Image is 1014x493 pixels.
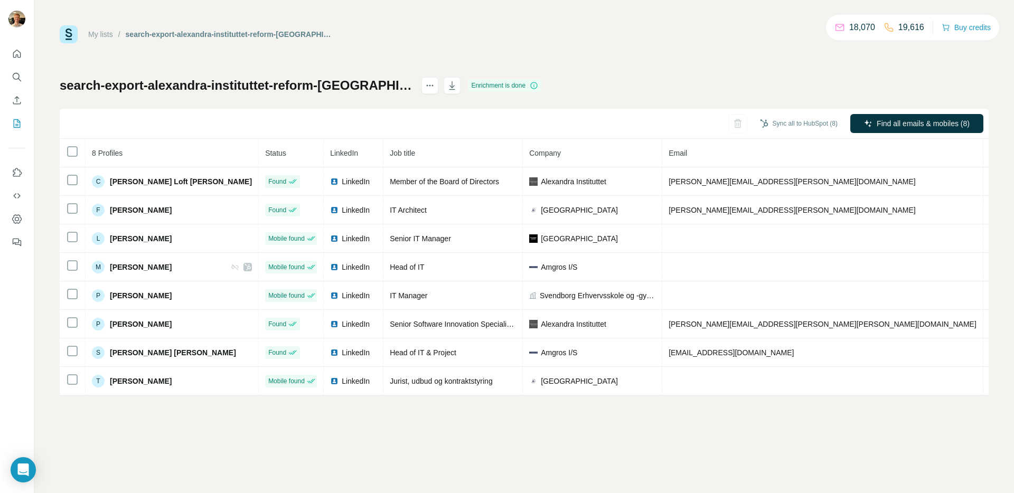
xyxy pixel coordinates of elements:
[342,319,370,329] span: LinkedIn
[268,234,305,243] span: Mobile found
[342,347,370,358] span: LinkedIn
[390,177,499,186] span: Member of the Board of Directors
[898,21,924,34] p: 19,616
[60,77,412,94] h1: search-export-alexandra-instituttet-reform-[GEOGRAPHIC_DATA]-[GEOGRAPHIC_DATA]-kommune-[GEOGRAPHI...
[541,262,577,272] span: Amgros I/S
[390,320,583,328] span: Senior Software Innovation Specialist & Head of Internal IT
[8,44,25,63] button: Quick start
[529,234,538,243] img: company-logo
[330,320,339,328] img: LinkedIn logo
[92,232,105,245] div: L
[541,233,618,244] span: [GEOGRAPHIC_DATA]
[529,206,538,214] img: company-logo
[268,205,286,215] span: Found
[110,347,236,358] span: [PERSON_NAME] [PERSON_NAME]
[529,377,538,385] img: company-logo
[541,376,618,386] span: [GEOGRAPHIC_DATA]
[268,348,286,357] span: Found
[669,206,916,214] span: [PERSON_NAME][EMAIL_ADDRESS][PERSON_NAME][DOMAIN_NAME]
[8,210,25,229] button: Dashboard
[330,149,358,157] span: LinkedIn
[8,233,25,252] button: Feedback
[529,348,538,357] img: company-logo
[421,77,438,94] button: actions
[390,263,424,271] span: Head of IT
[342,376,370,386] span: LinkedIn
[330,177,339,186] img: LinkedIn logo
[330,263,339,271] img: LinkedIn logo
[8,114,25,133] button: My lists
[8,163,25,182] button: Use Surfe on LinkedIn
[92,149,123,157] span: 8 Profiles
[669,149,687,157] span: Email
[92,318,105,330] div: P
[330,206,339,214] img: LinkedIn logo
[342,262,370,272] span: LinkedIn
[110,233,172,244] span: [PERSON_NAME]
[390,149,415,157] span: Job title
[8,11,25,27] img: Avatar
[390,291,427,300] span: IT Manager
[669,177,916,186] span: [PERSON_NAME][EMAIL_ADDRESS][PERSON_NAME][DOMAIN_NAME]
[342,290,370,301] span: LinkedIn
[849,21,875,34] p: 18,070
[92,375,105,387] div: T
[110,319,172,329] span: [PERSON_NAME]
[265,149,286,157] span: Status
[268,376,305,386] span: Mobile found
[330,291,339,300] img: LinkedIn logo
[88,30,113,39] a: My lists
[110,290,172,301] span: [PERSON_NAME]
[541,205,618,215] span: [GEOGRAPHIC_DATA]
[268,177,286,186] span: Found
[390,206,427,214] span: IT Architect
[110,176,252,187] span: [PERSON_NAME] Loft [PERSON_NAME]
[8,91,25,110] button: Enrich CSV
[92,175,105,188] div: C
[110,262,172,272] span: [PERSON_NAME]
[877,118,970,129] span: Find all emails & mobiles (8)
[529,149,561,157] span: Company
[850,114,983,133] button: Find all emails & mobiles (8)
[342,176,370,187] span: LinkedIn
[8,68,25,87] button: Search
[110,376,172,386] span: [PERSON_NAME]
[540,290,655,301] span: Svendborg Erhvervsskole og -gymnasier
[342,205,370,215] span: LinkedIn
[541,347,577,358] span: Amgros I/S
[390,377,493,385] span: Jurist, udbud og kontraktstyring
[11,457,36,482] div: Open Intercom Messenger
[268,319,286,329] span: Found
[330,348,339,357] img: LinkedIn logo
[753,116,845,131] button: Sync all to HubSpot (8)
[342,233,370,244] span: LinkedIn
[541,176,606,187] span: Alexandra Instituttet
[92,261,105,273] div: M
[529,320,538,328] img: company-logo
[92,289,105,302] div: P
[942,20,991,35] button: Buy credits
[118,29,120,40] li: /
[330,234,339,243] img: LinkedIn logo
[529,263,538,271] img: company-logo
[8,186,25,205] button: Use Surfe API
[92,346,105,359] div: S
[126,29,335,40] div: search-export-alexandra-instituttet-reform-[GEOGRAPHIC_DATA]-[GEOGRAPHIC_DATA]-kommune-[GEOGRAPHI...
[92,204,105,216] div: F
[330,377,339,385] img: LinkedIn logo
[268,291,305,300] span: Mobile found
[541,319,606,329] span: Alexandra Instituttet
[529,177,538,186] img: company-logo
[390,348,456,357] span: Head of IT & Project
[468,79,541,92] div: Enrichment is done
[669,348,794,357] span: [EMAIL_ADDRESS][DOMAIN_NAME]
[390,234,451,243] span: Senior IT Manager
[669,320,977,328] span: [PERSON_NAME][EMAIL_ADDRESS][PERSON_NAME][PERSON_NAME][DOMAIN_NAME]
[60,25,78,43] img: Surfe Logo
[110,205,172,215] span: [PERSON_NAME]
[268,262,305,272] span: Mobile found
